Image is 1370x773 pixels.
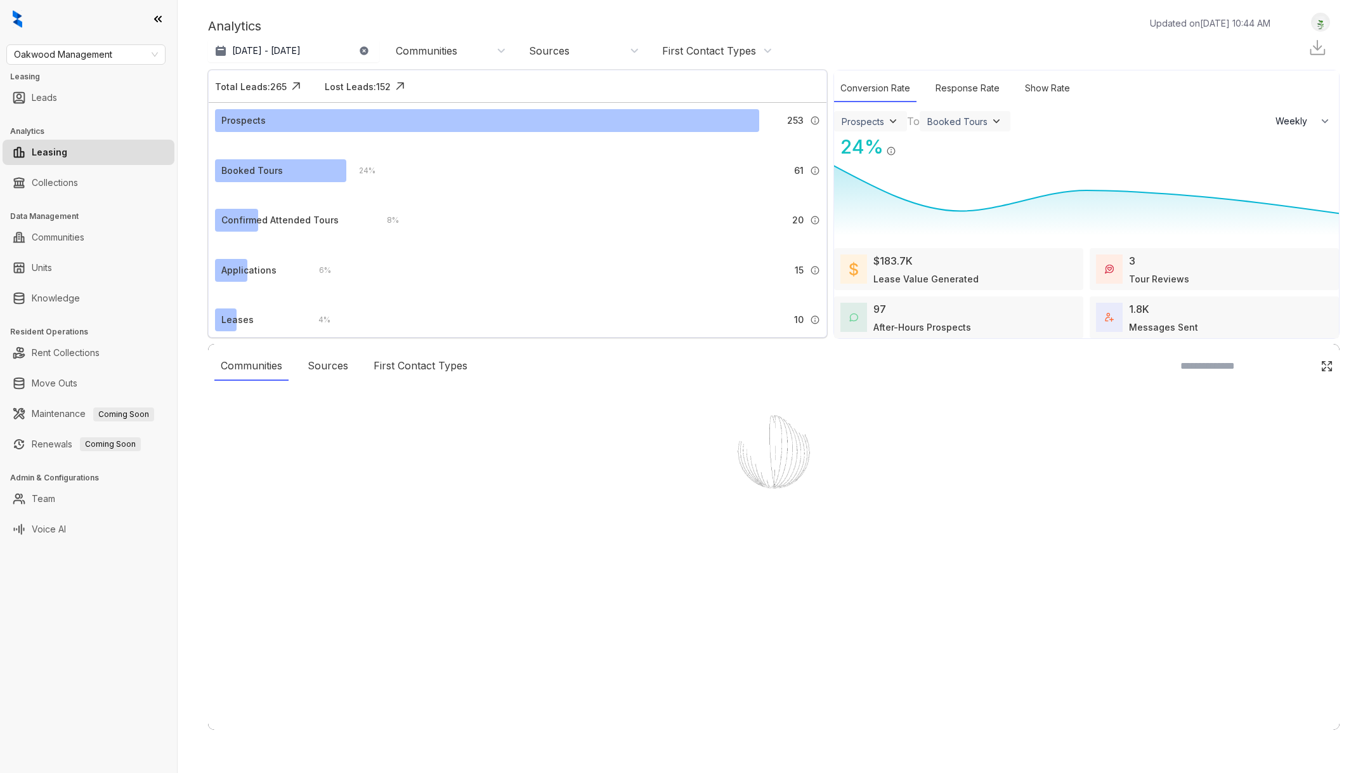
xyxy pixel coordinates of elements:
a: Leads [32,85,57,110]
div: 3 [1129,253,1135,268]
div: 1.8K [1129,301,1149,317]
span: 15 [795,263,804,277]
p: Analytics [208,17,261,36]
img: Click Icon [896,135,915,154]
div: Confirmed Attended Tours [221,213,339,227]
img: SearchIcon [1294,360,1305,371]
img: logo [13,10,22,28]
div: Leases [221,313,254,327]
a: Units [32,255,52,281]
img: Info [886,146,896,156]
li: Maintenance [3,401,174,426]
div: First Contact Types [662,44,756,58]
div: Communities [396,44,457,58]
li: Leads [3,85,174,110]
span: 253 [787,114,804,128]
div: Tour Reviews [1129,272,1189,286]
div: Lease Value Generated [873,272,979,286]
img: Info [810,166,820,176]
img: ViewFilterArrow [990,115,1003,128]
li: Voice AI [3,517,174,542]
div: Total Leads: 265 [215,80,287,93]
p: [DATE] - [DATE] [232,44,301,57]
a: Knowledge [32,286,80,311]
img: LeaseValue [849,261,858,277]
div: Response Rate [929,75,1006,102]
li: Team [3,486,174,512]
div: After-Hours Prospects [873,320,971,334]
a: Rent Collections [32,340,100,366]
div: 4 % [306,313,330,327]
li: Units [3,255,174,281]
span: 10 [794,313,804,327]
a: Voice AI [32,517,66,542]
button: Weekly [1268,110,1339,133]
span: Coming Soon [93,407,154,421]
a: Collections [32,170,78,195]
img: Click Icon [287,77,306,96]
span: 61 [794,164,804,178]
li: Knowledge [3,286,174,311]
h3: Resident Operations [10,326,177,338]
li: Leasing [3,140,174,165]
h3: Leasing [10,71,177,83]
button: [DATE] - [DATE] [208,39,379,62]
div: 6 % [306,263,331,277]
div: Messages Sent [1129,320,1198,334]
img: UserAvatar [1312,16,1329,29]
img: Info [810,265,820,275]
div: To [907,114,920,129]
div: Booked Tours [221,164,283,178]
div: Sources [529,44,570,58]
a: RenewalsComing Soon [32,432,141,457]
div: Sources [301,352,355,381]
div: Lost Leads: 152 [325,80,391,93]
img: AfterHoursConversations [849,313,858,322]
span: Weekly [1275,115,1314,128]
img: Download [1308,38,1327,57]
img: Info [810,215,820,225]
span: Coming Soon [80,437,141,451]
img: ViewFilterArrow [887,115,899,128]
li: Communities [3,225,174,250]
img: Info [810,116,820,126]
li: Rent Collections [3,340,174,366]
div: First Contact Types [367,352,474,381]
img: Info [810,315,820,325]
div: 8 % [374,213,399,227]
li: Renewals [3,432,174,457]
a: Communities [32,225,84,250]
a: Leasing [32,140,67,165]
div: Loading... [752,515,797,528]
h3: Analytics [10,126,177,137]
div: Booked Tours [927,116,988,127]
img: Click Icon [1321,360,1333,373]
li: Collections [3,170,174,195]
a: Team [32,486,55,512]
div: Prospects [842,116,884,127]
div: 24 % [346,164,375,178]
div: 24 % [834,133,884,161]
div: Conversion Rate [834,75,917,102]
div: 97 [873,301,886,317]
img: TourReviews [1105,265,1114,274]
div: Applications [221,263,277,277]
div: Prospects [221,114,266,128]
h3: Data Management [10,211,177,222]
div: $183.7K [873,253,913,268]
div: Show Rate [1019,75,1076,102]
li: Move Outs [3,371,174,396]
p: Updated on [DATE] 10:44 AM [1150,17,1270,30]
img: Click Icon [391,77,410,96]
img: TotalFum [1105,313,1114,322]
span: Oakwood Management [14,45,158,64]
h3: Admin & Configurations [10,472,177,484]
a: Move Outs [32,371,77,396]
img: Loader [710,388,837,515]
span: 20 [792,213,804,227]
div: Communities [214,352,289,381]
